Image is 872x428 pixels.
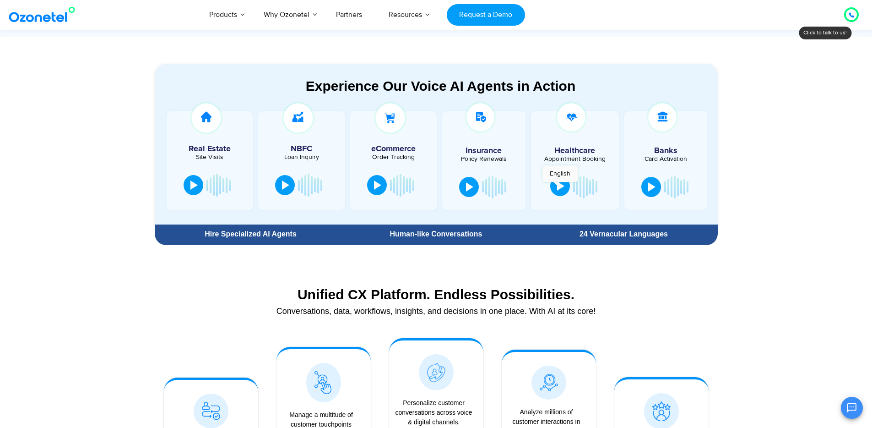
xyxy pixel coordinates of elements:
[171,154,249,160] div: Site Visits
[263,145,340,153] h5: NBFC
[629,147,703,155] h5: Banks
[447,4,525,26] a: Request a Demo
[447,147,521,155] h5: Insurance
[164,78,718,94] div: Experience Our Voice AI Agents in Action
[347,230,525,238] div: Human-like Conversations
[538,156,612,162] div: Appointment Booking
[447,156,521,162] div: Policy Renewals
[355,154,432,160] div: Order Tracking
[355,145,432,153] h5: eCommerce
[159,230,342,238] div: Hire Specialized AI Agents
[159,286,713,302] div: Unified CX Platform. Endless Possibilities.
[538,147,612,155] h5: Healthcare
[394,398,474,427] div: Personalize customer conversations across voice & digital channels.
[171,145,249,153] h5: Real Estate
[841,397,863,419] button: Open chat
[534,230,713,238] div: 24 Vernacular Languages
[629,156,703,162] div: Card Activation
[159,307,713,315] div: Conversations, data, workflows, insights, and decisions in one place. With AI at its core!
[263,154,340,160] div: Loan Inquiry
